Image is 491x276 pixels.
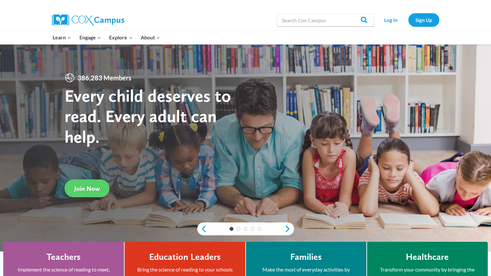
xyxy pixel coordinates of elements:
a: Sign Up [408,13,439,26]
nav: Primary Navigation [49,31,164,44]
h4: Families [290,251,322,262]
input: Search Cox Campus [277,14,374,26]
h4: Healthcare [406,251,449,262]
strong: Every child deserves to read. Every adult can help. [65,85,231,147]
span: Join Now [74,185,100,192]
a: 2 [237,227,240,231]
a: Log In [377,13,405,26]
span: Engage [79,33,101,42]
a: 4 [251,227,254,231]
span: 386,283 Members [75,73,134,83]
div: content slider buttons [197,222,294,235]
a: 5 [258,227,261,231]
a: previous [197,225,207,233]
img: Cox Campus [52,14,124,26]
h4: Education Leaders [149,251,221,262]
a: 1 [230,227,233,231]
h4: Teachers [46,251,81,262]
a: next [284,225,294,233]
a: Join Now [65,179,109,197]
span: About [141,33,160,42]
span: Explore [109,33,132,42]
span: Learn [53,33,71,42]
a: 3 [244,227,248,231]
nav: Secondary Navigation [377,13,439,26]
